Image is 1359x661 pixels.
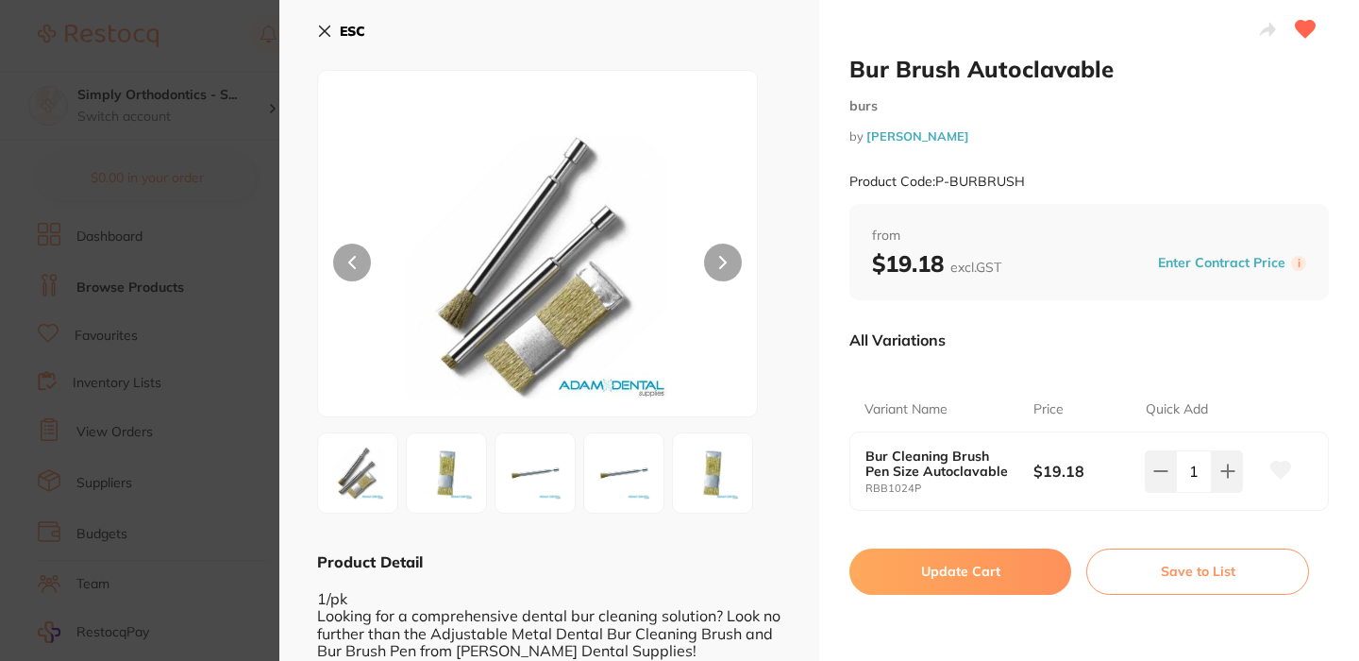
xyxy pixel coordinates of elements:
[1152,254,1291,272] button: Enter Contract Price
[872,249,1001,278] b: $19.18
[849,330,946,349] p: All Variations
[849,129,1329,144] small: by
[406,118,669,416] img: QlJVU0guanBn
[1291,256,1306,271] label: i
[324,439,392,507] img: QlJVU0guanBn
[864,400,948,419] p: Variant Name
[866,128,969,144] a: [PERSON_NAME]
[501,439,569,507] img: MjRQLmpwZw
[590,439,658,507] img: MjRQLmpwZw
[1086,549,1309,594] button: Save to List
[849,98,1329,114] small: burs
[872,227,1306,246] span: from
[849,174,1025,190] small: Product Code: P-BURBRUSH
[950,259,1001,276] span: excl. GST
[1033,461,1134,482] b: $19.18
[849,549,1071,594] button: Update Cart
[340,23,365,40] b: ESC
[317,552,423,571] b: Product Detail
[865,449,1016,479] b: Bur Cleaning Brush Pen Size Autoclavable
[1146,400,1208,419] p: Quick Add
[679,439,747,507] img: MjQuanBn
[865,483,1033,495] small: RBB1024P
[412,439,480,507] img: MjQuanBn
[1033,400,1064,419] p: Price
[317,15,365,47] button: ESC
[849,55,1329,83] h2: Bur Brush Autoclavable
